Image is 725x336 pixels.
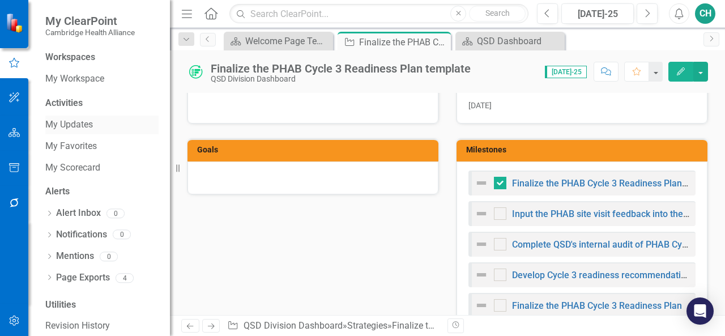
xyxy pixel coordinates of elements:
[45,161,159,175] a: My Scorecard
[468,101,492,110] span: [DATE]
[211,75,471,83] div: QSD Division Dashboard
[565,7,630,21] div: [DATE]-25
[113,230,131,240] div: 0
[116,273,134,283] div: 4
[545,66,587,78] span: [DATE]-25
[475,268,488,282] img: Not Defined
[227,320,439,333] div: » »
[458,34,562,48] a: QSD Dashboard
[392,320,596,331] div: Finalize the PHAB Cycle 3 Readiness Plan template
[347,320,387,331] a: Strategies
[106,209,125,218] div: 0
[45,185,159,198] div: Alerts
[187,63,205,81] img: In progress and on track
[45,73,159,86] a: My Workspace
[475,207,488,220] img: Not Defined
[512,300,682,311] a: Finalize the PHAB Cycle 3 Readiness Plan
[211,62,471,75] div: Finalize the PHAB Cycle 3 Readiness Plan template
[56,250,94,263] a: Mentions
[45,97,159,110] div: Activities
[6,12,25,32] img: ClearPoint Strategy
[45,28,135,37] small: Cambridge Health Alliance
[45,51,95,64] div: Workspaces
[100,252,118,261] div: 0
[469,6,526,22] button: Search
[477,34,562,48] div: QSD Dashboard
[197,146,433,154] h3: Goals
[45,140,159,153] a: My Favorites
[686,297,714,325] div: Open Intercom Messenger
[475,176,488,190] img: Not Defined
[561,3,634,24] button: [DATE]-25
[475,299,488,312] img: Not Defined
[695,3,715,24] button: CH
[56,228,107,241] a: Notifications
[56,271,110,284] a: Page Exports
[56,207,101,220] a: Alert Inbox
[45,14,135,28] span: My ClearPoint
[45,299,159,312] div: Utilities
[229,4,528,24] input: Search ClearPoint...
[466,146,702,154] h3: Milestones
[359,35,448,49] div: Finalize the PHAB Cycle 3 Readiness Plan template
[45,118,159,131] a: My Updates
[45,320,159,333] a: Revision History
[245,34,330,48] div: Welcome Page Template
[485,8,510,18] span: Search
[244,320,343,331] a: QSD Division Dashboard
[227,34,330,48] a: Welcome Page Template
[512,178,720,189] a: Finalize the PHAB Cycle 3 Readiness Plan template
[475,237,488,251] img: Not Defined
